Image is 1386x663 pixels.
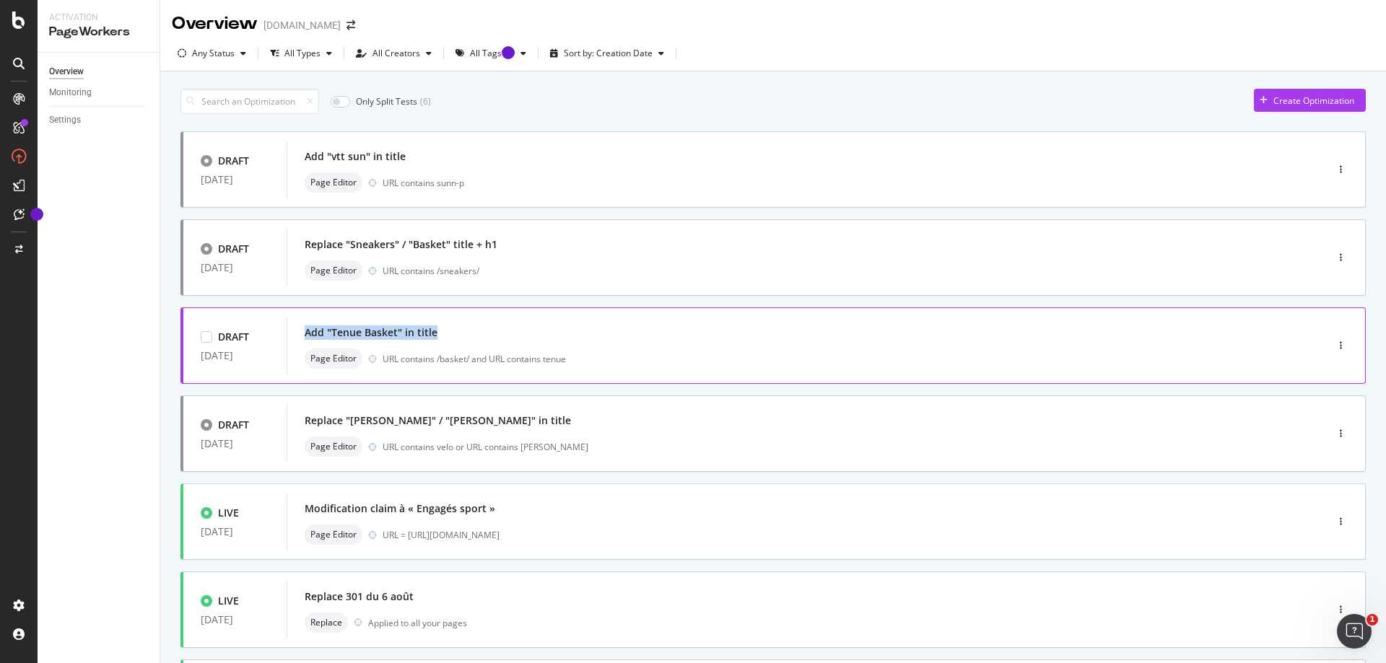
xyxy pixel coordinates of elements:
div: [DOMAIN_NAME] [263,18,341,32]
input: Search an Optimization [180,89,319,114]
div: LIVE [218,506,239,520]
div: Activation [49,12,148,24]
div: Tooltip anchor [30,208,43,221]
span: Page Editor [310,178,357,187]
div: DRAFT [218,330,249,344]
div: Modification claim à « Engagés sport » [305,501,495,516]
button: Sort by: Creation Date [544,42,670,65]
span: 1 [1367,614,1378,625]
div: Overview [172,12,258,36]
div: neutral label [305,260,362,281]
div: LIVE [218,594,239,608]
button: All TagsTooltip anchor [450,42,532,65]
div: [DATE] [201,438,269,449]
div: Only Split Tests [356,95,417,107]
div: DRAFT [218,154,249,168]
div: [DATE] [201,526,269,537]
div: neutral label [305,436,362,457]
div: Replace "[PERSON_NAME]" / "[PERSON_NAME]" in title [305,413,571,428]
span: Replace [310,618,342,627]
div: URL contains /sneakers/ [383,265,1265,277]
div: All Types [284,49,321,58]
div: [DATE] [201,174,269,185]
div: arrow-right-arrow-left [346,20,355,30]
div: Add "Tenue Basket" in title [305,325,437,340]
div: Replace "Sneakers" / "Basket" title + h1 [305,237,497,252]
button: Create Optimization [1254,89,1366,112]
button: All Types [264,42,338,65]
span: Page Editor [310,354,357,363]
div: neutral label [305,524,362,545]
div: ( 6 ) [420,95,431,107]
span: Page Editor [310,530,357,539]
div: [DATE] [201,614,269,625]
div: URL contains sunn-p [383,177,1265,189]
div: Tooltip anchor [502,46,515,59]
div: URL contains /basket/ and URL contains tenue [383,353,1265,365]
div: All Creators [372,49,420,58]
div: neutral label [305,612,348,633]
div: DRAFT [218,242,249,256]
div: Create Optimization [1273,95,1354,107]
div: Sort by: Creation Date [564,49,653,58]
div: Settings [49,113,81,128]
div: DRAFT [218,418,249,432]
div: Any Status [192,49,235,58]
div: [DATE] [201,262,269,273]
span: Page Editor [310,266,357,275]
div: Monitoring [49,85,92,100]
iframe: Intercom live chat [1337,614,1372,649]
div: URL = [URL][DOMAIN_NAME] [383,529,1265,541]
span: Page Editor [310,442,357,451]
div: Applied to all your pages [368,617,467,629]
div: Replace 301 du 6 août [305,589,414,604]
div: All Tags [470,49,515,58]
a: Settings [49,113,149,128]
div: Overview [49,64,84,79]
div: neutral label [305,348,362,369]
button: All Creators [350,42,437,65]
button: Any Status [172,42,252,65]
a: Monitoring [49,85,149,100]
div: neutral label [305,172,362,193]
div: [DATE] [201,350,269,361]
div: Add "vtt sun" in title [305,149,406,164]
a: Overview [49,64,149,79]
div: URL contains velo or URL contains [PERSON_NAME] [383,441,1265,453]
div: PageWorkers [49,24,148,40]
